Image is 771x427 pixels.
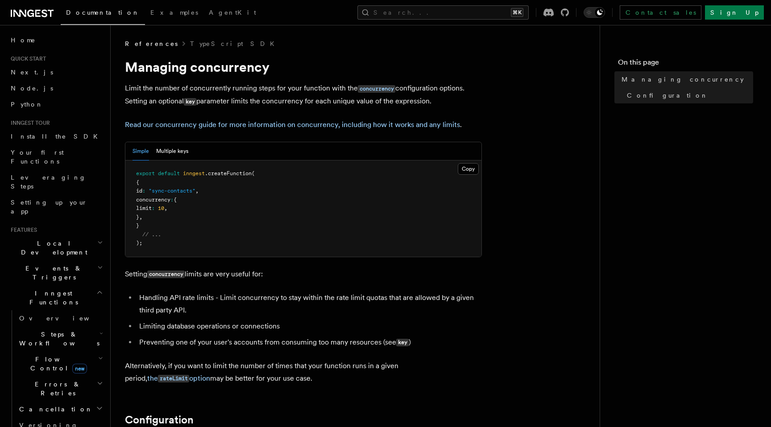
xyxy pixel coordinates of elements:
[11,101,43,108] span: Python
[358,84,395,92] a: concurrency
[7,239,97,257] span: Local Development
[183,170,205,177] span: inngest
[7,55,46,62] span: Quick start
[7,128,105,144] a: Install the SDK
[622,75,744,84] span: Managing concurrency
[627,91,708,100] span: Configuration
[252,170,255,177] span: (
[11,36,36,45] span: Home
[16,351,105,376] button: Flow Controlnew
[16,380,97,398] span: Errors & Retries
[7,264,97,282] span: Events & Triggers
[136,222,139,229] span: }
[195,188,199,194] span: ,
[125,59,482,75] h1: Managing concurrency
[458,163,479,175] button: Copy
[209,9,256,16] span: AgentKit
[149,188,195,194] span: "sync-contacts"
[125,360,482,385] p: Alternatively, if you want to limit the number of times that your function runs in a given period...
[205,170,252,177] span: .createFunction
[11,149,64,165] span: Your first Functions
[203,3,261,24] a: AgentKit
[7,32,105,48] a: Home
[7,80,105,96] a: Node.js
[174,197,177,203] span: {
[170,197,174,203] span: :
[136,188,142,194] span: id
[147,271,185,278] code: concurrency
[158,205,164,211] span: 10
[7,169,105,194] a: Leveraging Steps
[136,205,152,211] span: limit
[11,69,53,76] span: Next.js
[145,3,203,24] a: Examples
[125,120,460,129] a: Read our concurrency guide for more information on concurrency, including how it works and any li...
[125,82,482,108] p: Limit the number of concurrently running steps for your function with the configuration options. ...
[137,320,482,333] li: Limiting database operations or connections
[19,315,111,322] span: Overview
[158,170,180,177] span: default
[158,375,189,382] code: rateLimit
[125,39,178,48] span: References
[136,240,142,246] span: );
[7,226,37,234] span: Features
[7,96,105,112] a: Python
[61,3,145,25] a: Documentation
[511,8,523,17] kbd: ⌘K
[142,188,145,194] span: :
[7,260,105,285] button: Events & Triggers
[705,5,764,20] a: Sign Up
[66,9,140,16] span: Documentation
[7,144,105,169] a: Your first Functions
[584,7,605,18] button: Toggle dark mode
[136,179,139,185] span: {
[136,214,139,220] span: }
[136,197,170,203] span: concurrency
[7,285,105,310] button: Inngest Functions
[623,87,753,103] a: Configuration
[11,199,87,215] span: Setting up your app
[11,133,103,140] span: Install the SDK
[156,142,188,160] button: Multiple keys
[137,292,482,316] li: Handling API rate limits - Limit concurrency to stay within the rate limit quotas that are allowe...
[133,142,149,160] button: Simple
[16,401,105,417] button: Cancellation
[142,231,161,238] span: // ...
[7,235,105,260] button: Local Development
[125,119,482,131] p: .
[72,364,87,374] span: new
[190,39,280,48] a: TypeScript SDK
[618,57,753,71] h4: On this page
[16,355,98,373] span: Flow Control
[150,9,198,16] span: Examples
[11,85,53,92] span: Node.js
[16,405,93,414] span: Cancellation
[11,174,86,190] span: Leveraging Steps
[7,119,50,127] span: Inngest tour
[147,374,210,382] a: therateLimitoption
[137,336,482,349] li: Preventing one of your user's accounts from consuming too many resources (see )
[184,98,196,106] code: key
[139,214,142,220] span: ,
[125,414,194,426] a: Configuration
[16,310,105,326] a: Overview
[620,5,701,20] a: Contact sales
[16,326,105,351] button: Steps & Workflows
[7,289,96,307] span: Inngest Functions
[16,376,105,401] button: Errors & Retries
[164,205,167,211] span: ,
[358,85,395,93] code: concurrency
[357,5,529,20] button: Search...⌘K
[7,194,105,219] a: Setting up your app
[152,205,155,211] span: :
[136,170,155,177] span: export
[16,330,99,348] span: Steps & Workflows
[125,268,482,281] p: Setting limits are very useful for:
[618,71,753,87] a: Managing concurrency
[7,64,105,80] a: Next.js
[396,339,409,346] code: key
